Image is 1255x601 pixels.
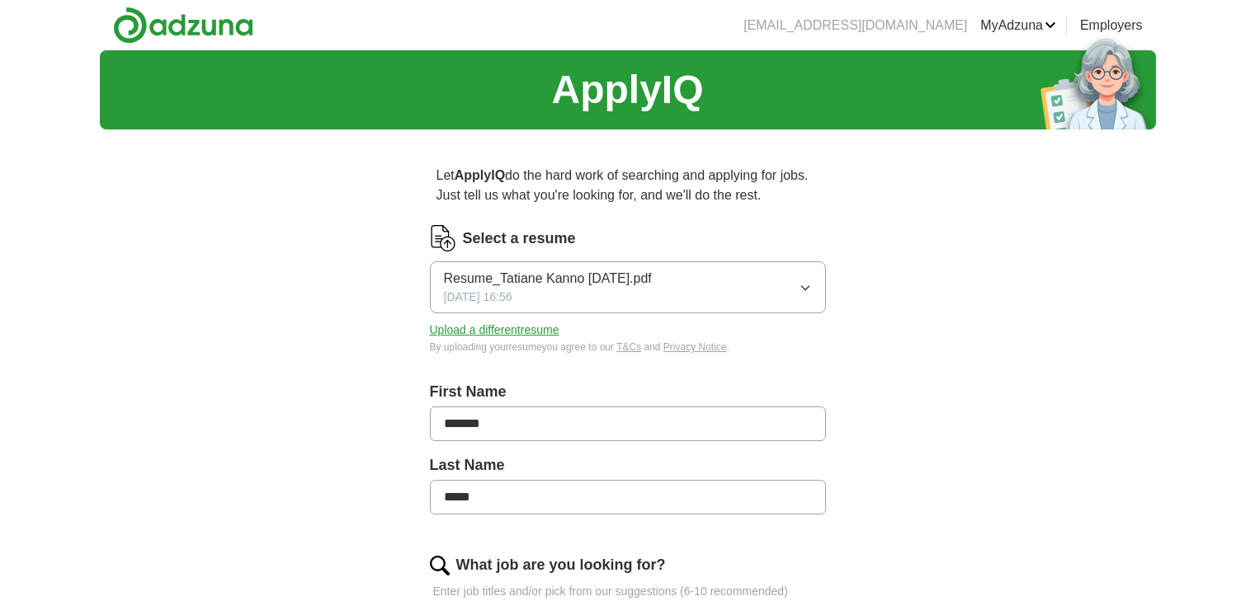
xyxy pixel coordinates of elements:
a: T&Cs [616,341,641,353]
div: By uploading your resume you agree to our and . [430,340,826,354]
a: MyAdzuna [980,16,1056,35]
span: [DATE] 16:56 [444,289,512,306]
li: [EMAIL_ADDRESS][DOMAIN_NAME] [743,16,967,35]
p: Let do the hard work of searching and applying for jobs. Just tell us what you're looking for, an... [430,159,826,212]
label: First Name [430,381,826,403]
img: Adzuna logo [113,7,253,44]
label: Select a resume [463,228,576,250]
h1: ApplyIQ [551,60,703,120]
a: Employers [1080,16,1143,35]
button: Upload a differentresume [430,322,559,339]
img: search.png [430,556,450,575]
img: CV Icon [430,225,456,251]
span: Resume_Tatiane Kanno [DATE].pdf [444,269,652,289]
label: Last Name [430,454,826,477]
strong: ApplyIQ [455,168,505,182]
p: Enter job titles and/or pick from our suggestions (6-10 recommended) [430,583,826,600]
a: Privacy Notice [663,341,727,353]
button: Resume_Tatiane Kanno [DATE].pdf[DATE] 16:56 [430,261,826,313]
label: What job are you looking for? [456,554,666,576]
